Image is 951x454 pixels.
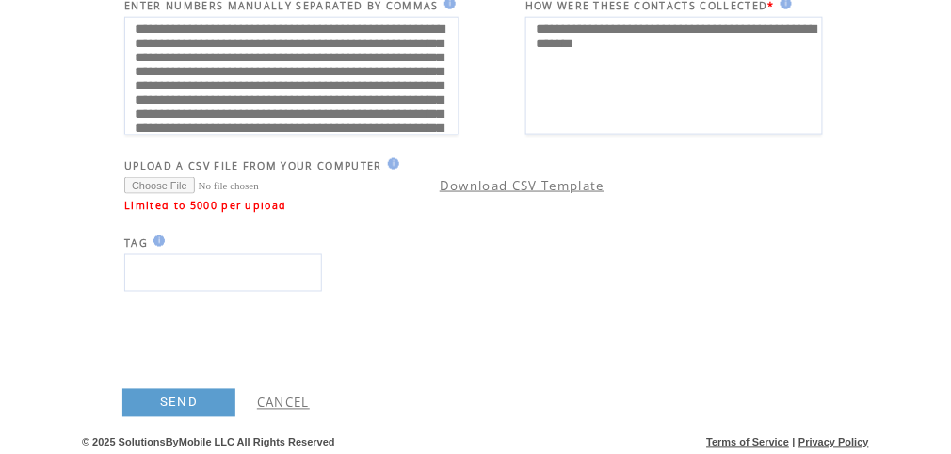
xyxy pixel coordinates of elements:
img: help.gif [148,235,165,247]
a: SEND [122,389,235,417]
a: CANCEL [257,395,310,412]
a: Download CSV Template [440,177,604,194]
a: Privacy Policy [798,437,869,448]
span: UPLOAD A CSV FILE FROM YOUR COMPUTER [124,159,382,172]
span: Limited to 5000 per upload [124,199,287,212]
img: help.gif [382,158,399,170]
span: TAG [124,236,148,250]
span: © 2025 SolutionsByMobile LLC All Rights Reserved [82,437,335,448]
span: | [793,437,796,448]
a: Terms of Service [707,437,790,448]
